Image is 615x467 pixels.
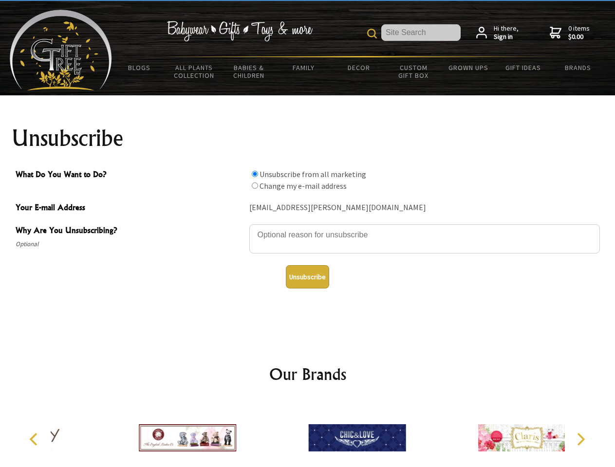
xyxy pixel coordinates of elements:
a: BLOGS [112,57,167,78]
a: Hi there,Sign in [476,24,519,41]
h2: Our Brands [19,362,596,386]
button: Previous [24,429,46,450]
label: Unsubscribe from all marketing [260,169,366,179]
span: Why Are You Unsubscribing? [16,224,244,238]
input: What Do You Want to Do? [252,171,258,177]
span: 0 items [568,24,590,41]
h1: Unsubscribe [12,126,604,150]
a: Babies & Children [222,57,277,86]
label: Change my e-mail address [260,181,347,191]
img: Babyware - Gifts - Toys and more... [10,10,112,90]
a: Brands [551,57,606,78]
a: Family [277,57,332,78]
span: Hi there, [494,24,519,41]
a: Decor [331,57,386,78]
span: Your E-mail Address [16,201,244,216]
textarea: Why Are You Unsubscribing? [249,224,600,253]
a: Gift Ideas [496,57,551,78]
input: What Do You Want to Do? [252,182,258,189]
a: All Plants Collection [167,57,222,86]
img: Babywear - Gifts - Toys & more [167,21,313,41]
a: 0 items$0.00 [550,24,590,41]
strong: Sign in [494,33,519,41]
button: Next [570,429,591,450]
input: Site Search [381,24,461,41]
span: What Do You Want to Do? [16,168,244,182]
span: Optional [16,238,244,250]
button: Unsubscribe [286,265,329,288]
a: Grown Ups [441,57,496,78]
img: product search [367,29,377,38]
div: [EMAIL_ADDRESS][PERSON_NAME][DOMAIN_NAME] [249,200,600,216]
strong: $0.00 [568,33,590,41]
a: Custom Gift Box [386,57,441,86]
